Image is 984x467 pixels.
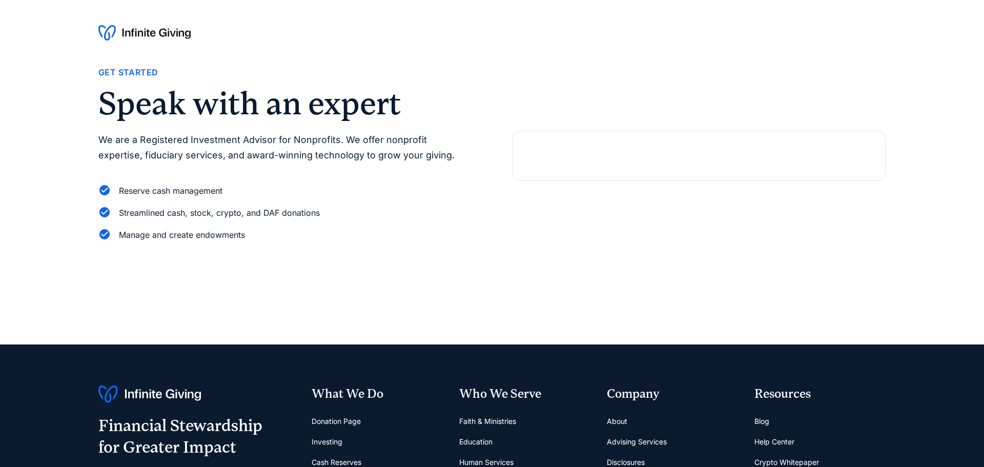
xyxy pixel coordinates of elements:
[312,411,361,432] a: Donation Page
[607,411,627,432] a: About
[607,432,667,452] a: Advising Services
[98,88,471,119] h2: Speak with an expert
[459,385,590,403] div: Who We Serve
[459,411,516,432] a: Faith & Ministries
[98,132,471,164] p: We are a Registered Investment Advisor for Nonprofits. We offer nonprofit expertise, fiduciary se...
[119,184,222,198] div: Reserve cash management
[754,385,886,403] div: Resources
[119,228,245,242] div: Manage and create endowments
[98,66,158,79] div: Get Started
[459,432,493,452] a: Education
[119,206,320,220] div: Streamlined cash, stock, crypto, and DAF donations
[754,411,769,432] a: Blog
[754,432,794,452] a: Help Center
[312,385,443,403] div: What We Do
[607,385,738,403] div: Company
[98,415,262,458] div: Financial Stewardship for Greater Impact
[312,432,342,452] a: Investing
